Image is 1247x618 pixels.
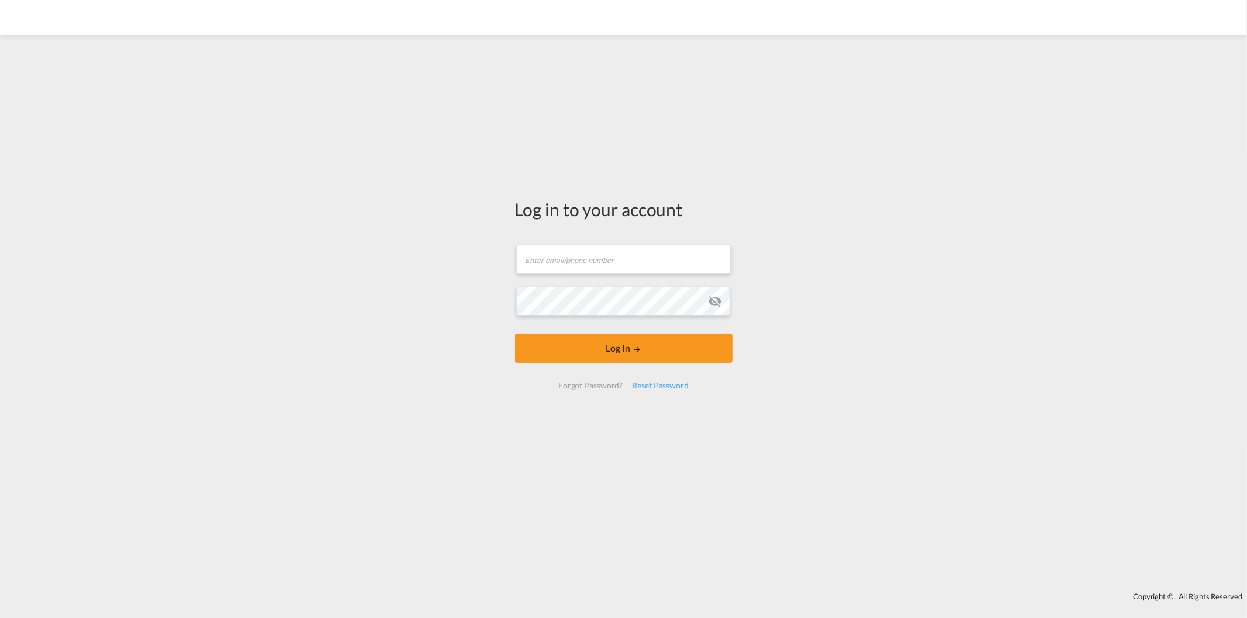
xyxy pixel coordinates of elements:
input: Enter email/phone number [516,245,731,274]
button: LOGIN [515,334,733,363]
div: Log in to your account [515,197,733,221]
md-icon: icon-eye-off [708,294,722,308]
div: Forgot Password? [554,375,627,396]
div: Reset Password [627,375,693,396]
